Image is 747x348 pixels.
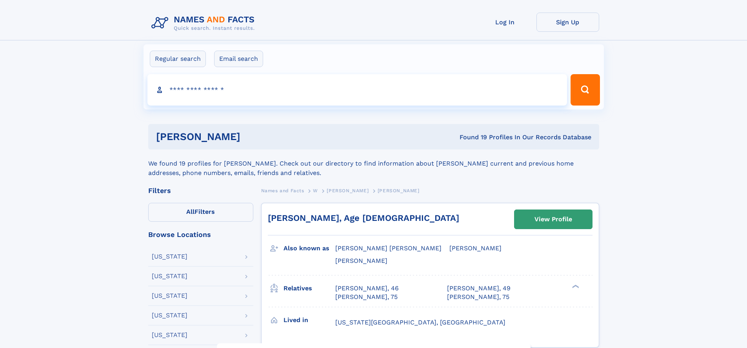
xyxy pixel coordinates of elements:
[268,213,459,223] a: [PERSON_NAME], Age [DEMOGRAPHIC_DATA]
[148,13,261,34] img: Logo Names and Facts
[447,293,509,301] a: [PERSON_NAME], 75
[284,242,335,255] h3: Also known as
[152,253,187,260] div: [US_STATE]
[327,188,369,193] span: [PERSON_NAME]
[148,231,253,238] div: Browse Locations
[335,257,387,264] span: [PERSON_NAME]
[152,293,187,299] div: [US_STATE]
[378,188,420,193] span: [PERSON_NAME]
[152,273,187,279] div: [US_STATE]
[214,51,263,67] label: Email search
[313,188,318,193] span: W
[335,293,398,301] a: [PERSON_NAME], 75
[534,210,572,228] div: View Profile
[284,282,335,295] h3: Relatives
[147,74,567,106] input: search input
[335,284,399,293] a: [PERSON_NAME], 46
[474,13,536,32] a: Log In
[335,319,505,326] span: [US_STATE][GEOGRAPHIC_DATA], [GEOGRAPHIC_DATA]
[536,13,599,32] a: Sign Up
[335,244,442,252] span: [PERSON_NAME] [PERSON_NAME]
[447,284,511,293] a: [PERSON_NAME], 49
[152,312,187,319] div: [US_STATE]
[186,208,194,215] span: All
[449,244,502,252] span: [PERSON_NAME]
[148,187,253,194] div: Filters
[284,313,335,327] h3: Lived in
[570,284,580,289] div: ❯
[152,332,187,338] div: [US_STATE]
[313,186,318,195] a: W
[148,149,599,178] div: We found 19 profiles for [PERSON_NAME]. Check out our directory to find information about [PERSON...
[148,203,253,222] label: Filters
[150,51,206,67] label: Regular search
[156,132,350,142] h1: [PERSON_NAME]
[350,133,591,142] div: Found 19 Profiles In Our Records Database
[571,74,600,106] button: Search Button
[514,210,592,229] a: View Profile
[261,186,304,195] a: Names and Facts
[327,186,369,195] a: [PERSON_NAME]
